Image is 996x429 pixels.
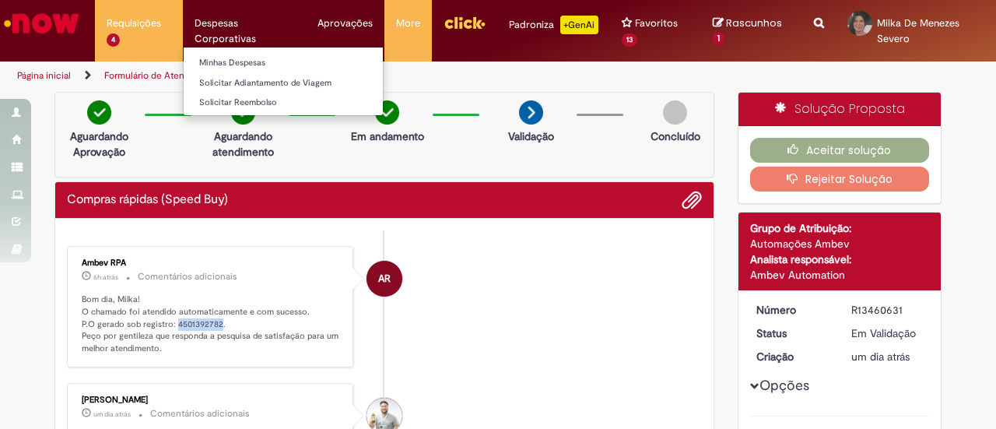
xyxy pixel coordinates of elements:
[150,407,250,420] small: Comentários adicionais
[378,260,391,297] span: AR
[107,16,161,31] span: Requisições
[622,33,637,47] span: 13
[663,100,687,125] img: img-circle-grey.png
[195,16,294,47] span: Despesas Corporativas
[396,16,420,31] span: More
[67,193,228,207] h2: Compras rápidas (Speed Buy) Histórico de tíquete
[851,350,910,364] span: um dia atrás
[750,267,930,283] div: Ambev Automation
[851,325,924,341] div: Em Validação
[366,261,402,297] div: Ambev RPA
[2,8,82,39] img: ServiceNow
[93,273,118,282] time: 30/08/2025 09:12:08
[745,325,840,341] dt: Status
[750,220,930,236] div: Grupo de Atribuição:
[82,294,341,355] p: Bom dia, Milka! O chamado foi atendido automaticamente e com sucesso. P.O gerado sob registro: 45...
[104,69,219,82] a: Formulário de Atendimento
[682,190,702,210] button: Adicionar anexos
[184,55,383,72] a: Minhas Despesas
[107,33,120,47] span: 4
[750,251,930,267] div: Analista responsável:
[138,270,237,283] small: Comentários adicionais
[750,138,930,163] button: Aceitar solução
[184,94,383,111] a: Solicitar Reembolso
[713,16,791,45] a: Rascunhos
[851,350,910,364] time: 29/08/2025 07:54:52
[560,16,598,34] p: +GenAi
[444,11,486,34] img: click_logo_yellow_360x200.png
[713,32,724,46] span: 1
[93,410,131,419] time: 29/08/2025 09:00:58
[877,16,959,45] span: Milka De Menezes Severo
[509,16,598,34] div: Padroniza
[183,47,384,116] ul: Despesas Corporativas
[184,75,383,92] a: Solicitar Adiantamento de Viagem
[745,302,840,318] dt: Número
[93,410,131,419] span: um dia atrás
[12,62,652,90] ul: Trilhas de página
[61,128,137,160] p: Aguardando Aprovação
[738,93,942,126] div: Solução Proposta
[93,273,118,282] span: 6h atrás
[851,349,924,364] div: 29/08/2025 07:54:52
[317,16,373,31] span: Aprovações
[17,69,71,82] a: Página inicial
[750,167,930,192] button: Rejeitar Solução
[745,349,840,364] dt: Criação
[508,128,554,144] p: Validação
[750,236,930,251] div: Automações Ambev
[726,16,782,30] span: Rascunhos
[82,258,341,268] div: Ambev RPA
[375,100,399,125] img: check-circle-green.png
[851,302,924,318] div: R13460631
[82,396,341,405] div: [PERSON_NAME]
[635,16,678,31] span: Favoritos
[651,128,700,144] p: Concluído
[205,128,281,160] p: Aguardando atendimento
[351,128,424,144] p: Em andamento
[87,100,111,125] img: check-circle-green.png
[519,100,543,125] img: arrow-next.png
